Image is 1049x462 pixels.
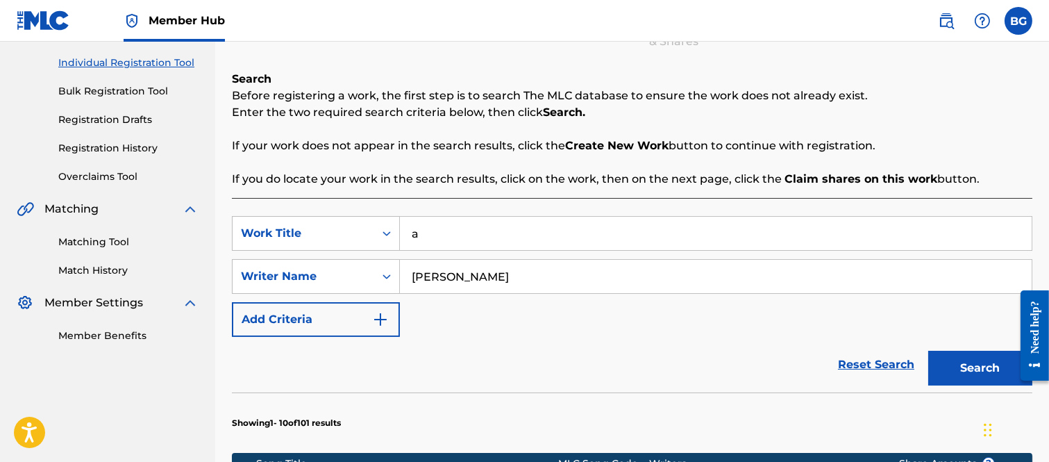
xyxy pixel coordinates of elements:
[232,171,1032,188] p: If you do locate your work in the search results, click on the work, then on the next page, click...
[124,13,140,29] img: Top Rightsholder
[232,216,1032,393] form: Search Form
[182,295,199,311] img: expand
[58,113,199,127] a: Registration Drafts
[58,235,199,249] a: Matching Tool
[372,311,389,328] img: 9d2ae6d4665cec9f34b9.svg
[232,88,1032,104] p: Before registering a work, the first step is to search The MLC database to ensure the work does n...
[928,351,1032,386] button: Search
[974,13,991,29] img: help
[17,10,70,31] img: MLC Logo
[232,138,1032,154] p: If your work does not appear in the search results, click the button to continue with registration.
[543,106,585,119] strong: Search.
[232,417,341,429] p: Showing 1 - 10 of 101 results
[58,329,199,343] a: Member Benefits
[232,302,400,337] button: Add Criteria
[182,201,199,217] img: expand
[1005,7,1032,35] div: User Menu
[149,13,225,28] span: Member Hub
[1010,280,1049,392] iframe: Resource Center
[980,395,1049,462] div: Widget de chat
[980,395,1049,462] iframe: Chat Widget
[932,7,960,35] a: Public Search
[968,7,996,35] div: Help
[232,72,271,85] b: Search
[831,349,921,380] a: Reset Search
[58,141,199,156] a: Registration History
[984,409,992,451] div: Arrastrar
[58,263,199,278] a: Match History
[58,84,199,99] a: Bulk Registration Tool
[241,268,366,285] div: Writer Name
[241,225,366,242] div: Work Title
[938,13,955,29] img: search
[58,56,199,70] a: Individual Registration Tool
[17,295,33,311] img: Member Settings
[44,295,143,311] span: Member Settings
[58,170,199,184] a: Overclaims Tool
[44,201,99,217] span: Matching
[565,139,669,152] strong: Create New Work
[784,172,937,185] strong: Claim shares on this work
[232,104,1032,121] p: Enter the two required search criteria below, then click
[17,201,34,217] img: Matching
